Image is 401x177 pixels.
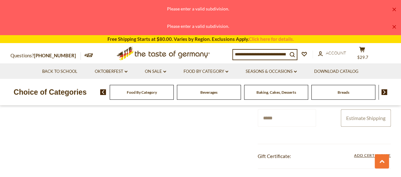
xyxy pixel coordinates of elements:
[95,68,127,75] a: Oktoberfest
[5,5,391,12] div: Please enter a valid subdivision.
[256,90,296,95] a: Baking, Cakes, Desserts
[184,68,228,75] a: Food By Category
[42,68,77,75] a: Back to School
[5,22,391,30] div: Please enter a valid subdivision.
[314,68,359,75] a: Download Catalog
[353,47,372,62] button: $29.7
[34,53,76,58] a: [PHONE_NUMBER]
[392,25,396,29] a: ×
[354,152,391,159] span: Add Certificate
[392,8,396,11] a: ×
[338,90,349,95] a: Breads
[145,68,166,75] a: On Sale
[318,50,346,57] a: Account
[258,153,291,159] span: Gift Certificate:
[341,109,391,127] button: Estimate Shipping
[127,90,157,95] a: Food By Category
[249,36,294,42] a: Click here for details.
[357,55,368,60] span: $29.7
[10,52,81,60] p: Questions?
[100,89,106,95] img: previous arrow
[246,68,297,75] a: Seasons & Occasions
[326,50,346,55] span: Account
[200,90,217,95] a: Beverages
[381,89,387,95] img: next arrow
